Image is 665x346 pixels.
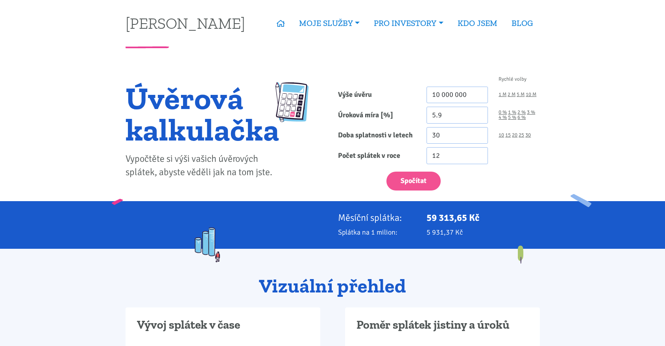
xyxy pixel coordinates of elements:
[519,133,524,138] a: 25
[126,276,540,297] h2: Vizuální přehled
[386,172,441,191] button: Spočítat
[517,110,526,115] a: 2 %
[505,133,511,138] a: 15
[499,110,507,115] a: 0 %
[504,14,540,32] a: BLOG
[499,77,526,82] span: Rychlé volby
[508,115,516,120] a: 5 %
[525,133,531,138] a: 30
[292,14,367,32] a: MOJE SLUŽBY
[517,115,526,120] a: 6 %
[332,87,421,104] label: Výše úvěru
[527,110,535,115] a: 3 %
[367,14,450,32] a: PRO INVESTORY
[357,318,528,333] h3: Poměr splátek jistiny a úroků
[126,152,279,179] p: Vypočtěte si výši vašich úvěrových splátek, abyste věděli jak na tom jste.
[126,82,279,145] h1: Úvěrová kalkulačka
[332,107,421,124] label: Úroková míra [%]
[499,115,507,120] a: 4 %
[517,92,525,97] a: 5 M
[512,133,517,138] a: 20
[427,227,540,238] p: 5 931,37 Kč
[427,212,540,223] p: 59 313,65 Kč
[499,92,506,97] a: 1 M
[508,92,515,97] a: 2 M
[338,212,416,223] p: Měsíční splátka:
[499,133,504,138] a: 10
[508,110,516,115] a: 1 %
[137,318,309,333] h3: Vývoj splátek v čase
[526,92,536,97] a: 10 M
[338,227,416,238] p: Splátka na 1 milion:
[332,127,421,144] label: Doba splatnosti v letech
[126,15,245,31] a: [PERSON_NAME]
[332,147,421,164] label: Počet splátek v roce
[451,14,504,32] a: KDO JSEM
